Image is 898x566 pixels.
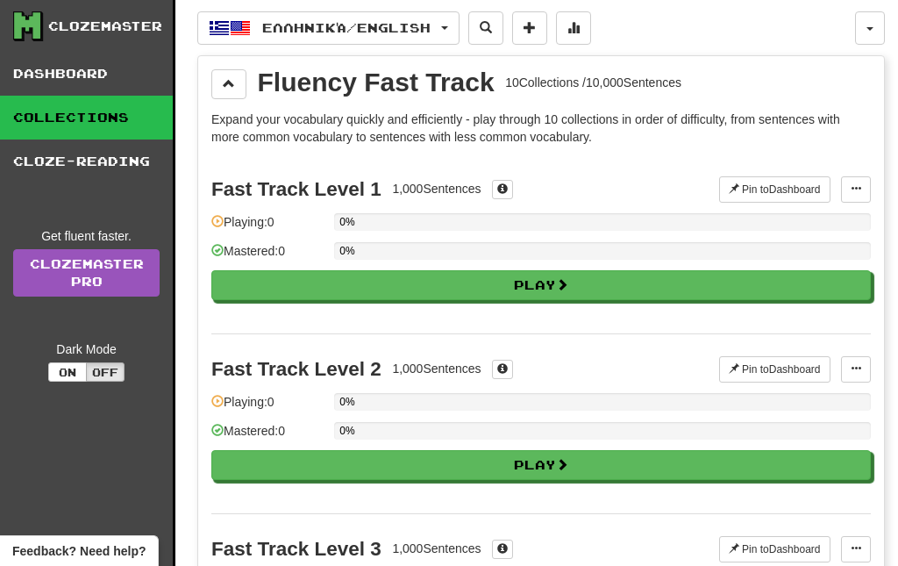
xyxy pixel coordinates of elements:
div: Playing: 0 [211,393,325,422]
p: Expand your vocabulary quickly and efficiently - play through 10 collections in order of difficul... [211,111,871,146]
div: Mastered: 0 [211,422,325,451]
div: Fast Track Level 1 [211,178,381,200]
div: Clozemaster [48,18,162,35]
div: 10 Collections / 10,000 Sentences [505,74,681,91]
span: Open feedback widget [12,542,146,560]
button: Ελληνικά/English [197,11,460,45]
button: Add sentence to collection [512,11,547,45]
div: Mastered: 0 [211,242,325,271]
button: Off [86,362,125,382]
div: 1,000 Sentences [392,360,481,377]
div: Fluency Fast Track [258,69,495,96]
button: Play [211,270,871,300]
button: More stats [556,11,591,45]
button: Search sentences [468,11,503,45]
div: Playing: 0 [211,213,325,242]
div: Get fluent faster. [13,227,160,245]
button: Pin toDashboard [719,176,830,203]
div: 1,000 Sentences [392,180,481,197]
div: Fast Track Level 3 [211,538,381,560]
a: ClozemasterPro [13,249,160,297]
span: Ελληνικά / English [262,20,431,35]
button: Play [211,450,871,480]
button: Pin toDashboard [719,536,830,562]
div: 1,000 Sentences [392,540,481,557]
div: Dark Mode [13,340,160,358]
div: Fast Track Level 2 [211,358,381,380]
button: On [48,362,87,382]
button: Pin toDashboard [719,356,830,383]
